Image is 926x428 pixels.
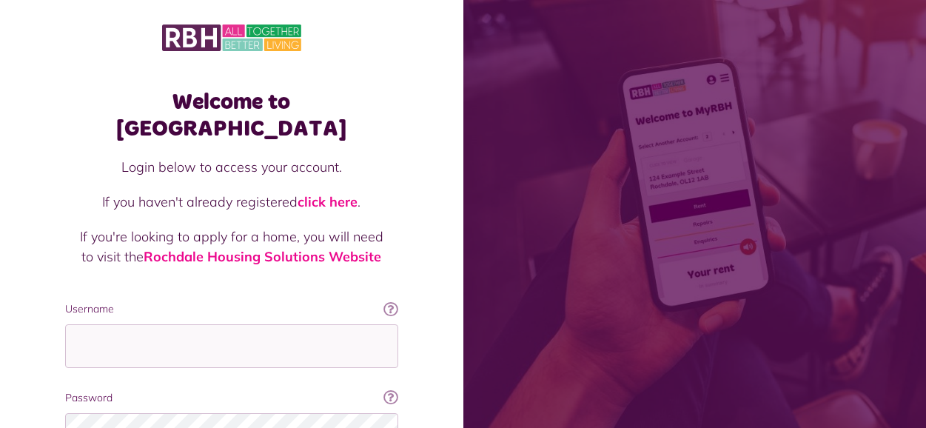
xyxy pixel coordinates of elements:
h1: Welcome to [GEOGRAPHIC_DATA] [65,89,398,142]
a: Rochdale Housing Solutions Website [144,248,381,265]
p: Login below to access your account. [80,157,383,177]
a: click here [298,193,358,210]
p: If you haven't already registered . [80,192,383,212]
label: Password [65,390,398,406]
p: If you're looking to apply for a home, you will need to visit the [80,227,383,267]
img: MyRBH [162,22,301,53]
label: Username [65,301,398,317]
